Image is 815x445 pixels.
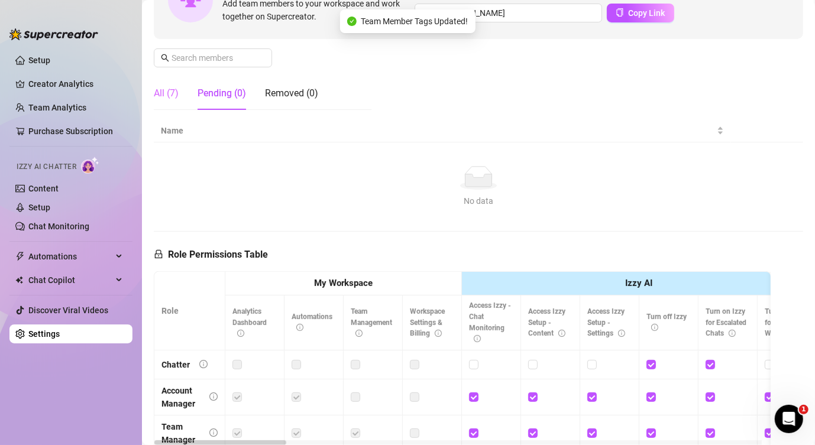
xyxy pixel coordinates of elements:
[355,330,363,337] span: info-circle
[28,306,108,315] a: Discover Viral Videos
[28,184,59,193] a: Content
[81,157,99,174] img: AI Chatter
[765,307,804,338] span: Turn on Izzy for Time Wasters
[629,8,665,18] span: Copy Link
[558,330,565,337] span: info-circle
[528,307,565,338] span: Access Izzy Setup - Content
[265,86,318,100] div: Removed (0)
[469,301,511,343] span: Access Izzy - Chat Monitoring
[172,51,256,64] input: Search members
[154,86,179,100] div: All (7)
[15,252,25,261] span: thunderbolt
[161,358,190,371] div: Chatter
[28,103,86,112] a: Team Analytics
[15,276,23,284] img: Chat Copilot
[28,203,50,212] a: Setup
[237,330,244,337] span: info-circle
[209,392,218,401] span: info-circle
[729,330,736,337] span: info-circle
[775,405,803,433] iframe: Intercom live chat
[626,278,653,288] strong: Izzy AI
[154,272,225,350] th: Role
[292,313,332,332] span: Automations
[161,384,200,410] div: Account Manager
[646,313,687,332] span: Turn off Izzy
[28,222,89,231] a: Chat Monitoring
[347,17,357,26] span: check-circle
[435,330,442,337] span: info-circle
[28,247,112,266] span: Automations
[28,74,123,93] a: Creator Analytics
[154,249,163,259] span: lock
[28,271,112,290] span: Chat Copilot
[166,194,791,207] div: No data
[651,324,658,331] span: info-circle
[607,4,674,22] button: Copy Link
[161,54,169,62] span: search
[361,15,468,28] span: Team Member Tags Updated!
[161,124,714,137] span: Name
[199,360,208,368] span: info-circle
[28,329,60,339] a: Settings
[706,307,746,338] span: Turn on Izzy for Escalated Chats
[28,122,123,141] a: Purchase Subscription
[618,330,625,337] span: info-circle
[474,335,481,342] span: info-circle
[9,28,98,40] img: logo-BBDzfeDw.svg
[198,86,246,100] div: Pending (0)
[28,56,50,65] a: Setup
[232,307,267,338] span: Analytics Dashboard
[799,405,808,414] span: 1
[410,307,445,338] span: Workspace Settings & Billing
[296,324,303,331] span: info-circle
[587,307,625,338] span: Access Izzy Setup - Settings
[154,119,731,142] th: Name
[351,307,392,338] span: Team Management
[616,8,624,17] span: copy
[209,428,218,437] span: info-circle
[154,248,268,262] h5: Role Permissions Table
[314,278,373,288] strong: My Workspace
[17,161,76,173] span: Izzy AI Chatter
